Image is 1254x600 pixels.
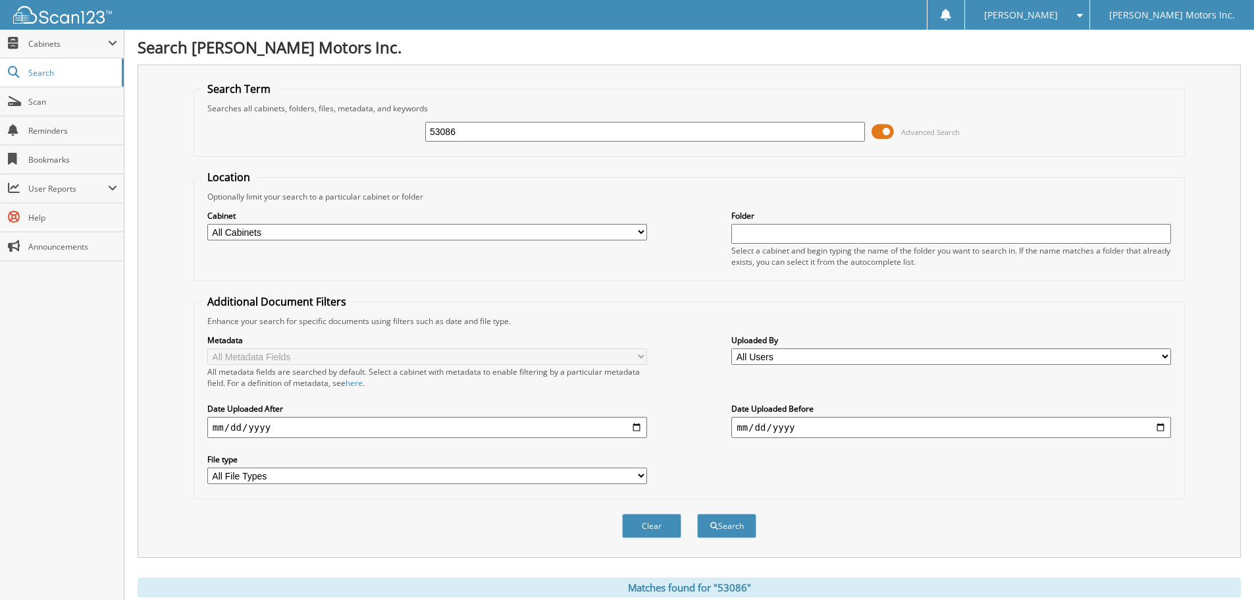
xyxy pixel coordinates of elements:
[201,82,277,96] legend: Search Term
[201,315,1178,327] div: Enhance your search for specific documents using filters such as date and file type.
[207,403,647,414] label: Date Uploaded After
[28,125,117,136] span: Reminders
[138,36,1241,58] h1: Search [PERSON_NAME] Motors Inc.
[28,241,117,252] span: Announcements
[207,210,647,221] label: Cabinet
[201,170,257,184] legend: Location
[201,191,1178,202] div: Optionally limit your search to a particular cabinet or folder
[731,417,1171,438] input: end
[138,578,1241,597] div: Matches found for "53086"
[731,335,1171,346] label: Uploaded By
[622,514,681,538] button: Clear
[207,366,647,389] div: All metadata fields are searched by default. Select a cabinet with metadata to enable filtering b...
[28,183,108,194] span: User Reports
[697,514,756,538] button: Search
[984,11,1058,19] span: [PERSON_NAME]
[901,127,960,137] span: Advanced Search
[201,103,1178,114] div: Searches all cabinets, folders, files, metadata, and keywords
[207,454,647,465] label: File type
[201,294,353,309] legend: Additional Document Filters
[731,210,1171,221] label: Folder
[731,403,1171,414] label: Date Uploaded Before
[28,212,117,223] span: Help
[207,335,647,346] label: Metadata
[28,38,108,49] span: Cabinets
[207,417,647,438] input: start
[28,96,117,107] span: Scan
[1109,11,1235,19] span: [PERSON_NAME] Motors Inc.
[731,245,1171,267] div: Select a cabinet and begin typing the name of the folder you want to search in. If the name match...
[28,154,117,165] span: Bookmarks
[346,377,363,389] a: here
[28,67,115,78] span: Search
[13,6,112,24] img: scan123-logo-white.svg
